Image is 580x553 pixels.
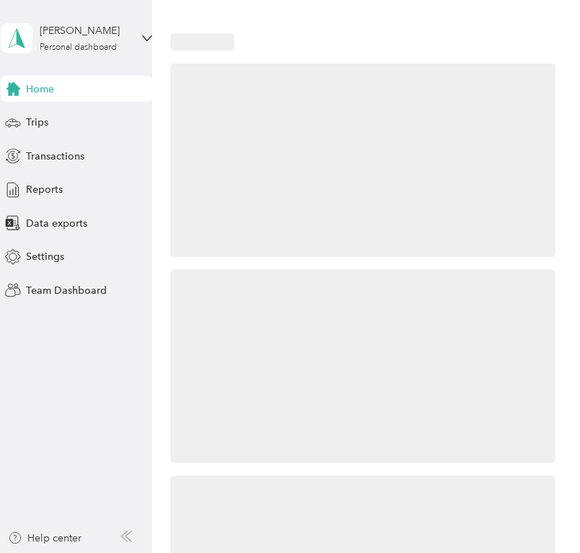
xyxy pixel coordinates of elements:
span: Reports [26,182,63,197]
iframe: Everlance-gr Chat Button Frame [499,472,580,553]
span: Transactions [26,149,84,164]
button: Help center [8,531,82,546]
span: Data exports [26,216,87,231]
span: Settings [26,249,64,264]
div: Personal dashboard [40,43,117,52]
div: [PERSON_NAME] [40,23,130,38]
span: Home [26,82,54,97]
span: Team Dashboard [26,283,107,298]
span: Trips [26,115,48,130]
